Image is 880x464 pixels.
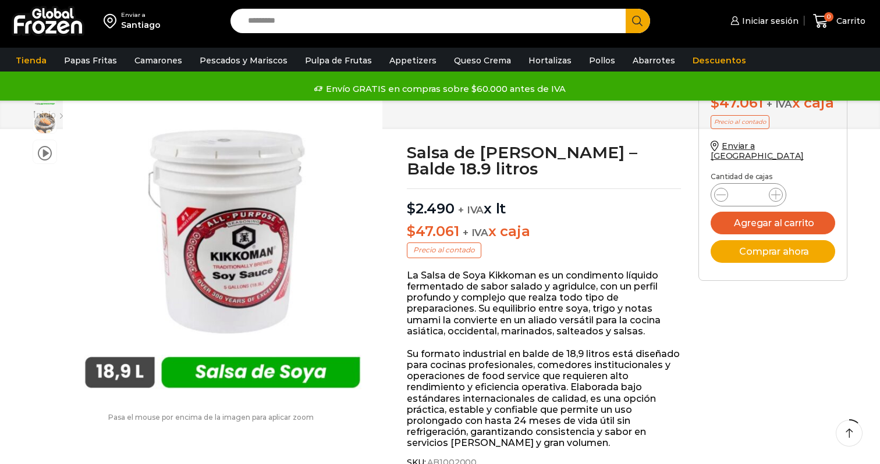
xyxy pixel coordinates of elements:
[33,112,56,135] span: salsa soya
[728,9,799,33] a: Iniciar sesión
[121,11,161,19] div: Enviar a
[711,240,835,263] button: Comprar ahora
[448,49,517,72] a: Queso Crema
[458,204,484,216] span: + IVA
[407,223,681,240] p: x caja
[104,11,121,31] img: address-field-icon.svg
[407,242,481,258] p: Precio al contado
[299,49,378,72] a: Pulpa de Frutas
[407,348,681,449] p: Su formato industrial en balde de 18,9 litros está diseñado para cocinas profesionales, comedores...
[407,223,459,240] bdi: 47.061
[711,115,769,129] p: Precio al contado
[407,223,416,240] span: $
[824,12,833,22] span: 0
[121,19,161,31] div: Santiago
[583,49,621,72] a: Pollos
[194,49,293,72] a: Pescados y Mariscos
[810,8,868,35] a: 0 Carrito
[711,173,835,181] p: Cantidad de cajas
[384,49,442,72] a: Appetizers
[687,49,752,72] a: Descuentos
[711,94,719,111] span: $
[33,413,389,422] p: Pasa el mouse por encima de la imagen para aplicar zoom
[523,49,577,72] a: Hortalizas
[407,200,416,217] span: $
[407,200,455,217] bdi: 2.490
[129,49,188,72] a: Camarones
[711,141,804,161] a: Enviar a [GEOGRAPHIC_DATA]
[58,49,123,72] a: Papas Fritas
[407,188,681,217] p: x lt
[739,15,799,27] span: Iniciar sesión
[627,49,681,72] a: Abarrotes
[463,227,488,238] span: + IVA
[407,144,681,177] h1: Salsa de [PERSON_NAME] – Balde 18.9 litros
[767,98,792,110] span: + IVA
[711,212,835,234] button: Agregar al carrito
[737,187,760,203] input: Product quantity
[626,9,650,33] button: Search button
[711,95,835,112] div: x caja
[407,270,681,337] p: La Salsa de Soya Kikkoman es un condimento líquido fermentado de sabor salado y agridulce, con un...
[833,15,865,27] span: Carrito
[711,94,762,111] bdi: 47.061
[10,49,52,72] a: Tienda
